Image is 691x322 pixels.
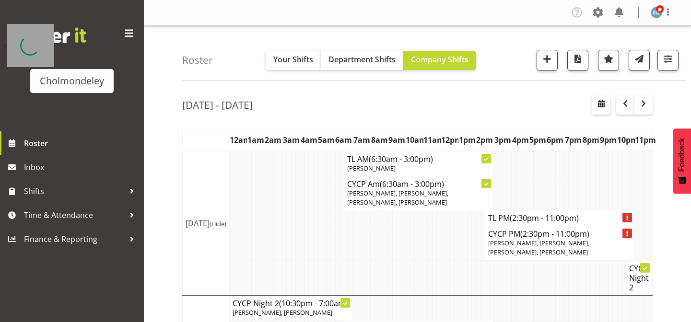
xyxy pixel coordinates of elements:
[347,179,491,189] h4: CYCP Am
[617,129,635,151] th: 10pm
[494,129,512,151] th: 3pm
[300,129,318,151] th: 4am
[564,129,582,151] th: 7pm
[24,232,125,246] span: Finance & Reporting
[441,129,459,151] th: 12pm
[635,129,653,151] th: 11pm
[488,239,589,256] span: [PERSON_NAME], [PERSON_NAME], [PERSON_NAME], [PERSON_NAME]
[347,154,491,164] h4: TL AM
[24,208,125,222] span: Time & Attendance
[403,51,476,70] button: Company Shifts
[230,129,247,151] th: 12am
[183,151,230,295] td: [DATE]
[266,51,321,70] button: Your Shifts
[598,50,619,71] button: Highlight an important date within the roster.
[265,129,282,151] th: 2am
[233,308,332,317] span: [PERSON_NAME], [PERSON_NAME]
[520,229,589,239] span: (2:30pm - 11:00pm)
[233,299,350,308] h4: CYCP Night 2
[335,129,353,151] th: 6am
[488,213,632,223] h4: TL PM
[282,129,300,151] th: 3am
[371,129,388,151] th: 8am
[369,154,433,164] span: (6:30am - 3:00pm)
[380,179,444,189] span: (6:30am - 3:00pm)
[592,95,610,115] button: Select a specific date within the roster.
[458,129,476,151] th: 1pm
[321,51,403,70] button: Department Shifts
[279,298,348,309] span: (10:30pm - 7:00am)
[547,129,564,151] th: 6pm
[411,54,468,65] span: Company Shifts
[510,213,579,223] span: (2:30pm - 11:00pm)
[210,219,226,228] span: (Hide)
[657,50,679,71] button: Filter Shifts
[24,136,139,150] span: Roster
[328,54,396,65] span: Department Shifts
[406,129,423,151] th: 10am
[567,50,588,71] button: Download a PDF of the roster according to the set date range.
[512,129,529,151] th: 4pm
[247,129,265,151] th: 1am
[182,99,253,111] h2: [DATE] - [DATE]
[599,129,617,151] th: 9pm
[40,74,104,88] div: Cholmondeley
[182,55,213,66] h4: Roster
[673,128,691,194] button: Feedback - Show survey
[476,129,494,151] th: 2pm
[347,189,448,207] span: [PERSON_NAME], [PERSON_NAME], [PERSON_NAME], [PERSON_NAME]
[678,138,686,172] span: Feedback
[347,164,396,172] span: [PERSON_NAME]
[273,54,313,65] span: Your Shifts
[423,129,441,151] th: 11am
[629,264,649,292] h4: CYCP Night 2
[582,129,600,151] th: 8pm
[629,50,650,71] button: Send a list of all shifts for the selected filtered period to all rostered employees.
[24,184,125,198] span: Shifts
[317,129,335,151] th: 5am
[537,50,558,71] button: Add a new shift
[651,7,662,18] img: evie-guard1532.jpg
[353,129,371,151] th: 7am
[488,229,632,239] h4: CYCP PM
[24,160,139,174] span: Inbox
[388,129,406,151] th: 9am
[529,129,547,151] th: 5pm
